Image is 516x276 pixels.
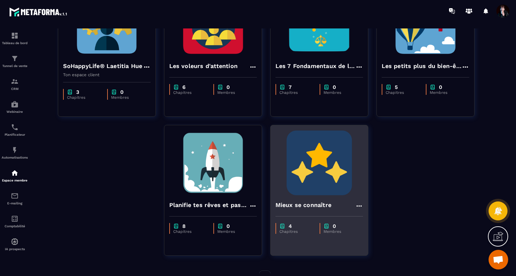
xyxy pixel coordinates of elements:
img: logo [9,6,68,18]
p: Chapitres [279,90,313,95]
p: 3 [76,89,79,95]
img: chapter [67,89,73,95]
p: 7 [289,84,291,90]
img: email [11,192,19,200]
a: schedulerschedulerPlanificateur [2,118,28,141]
img: automations [11,169,19,177]
p: Chapitres [173,229,207,234]
h4: Planifie tes rêves et passes à l'action [169,200,249,210]
h4: Les 7 Fondamentaux de la Stabilité Émotionnelle [275,61,355,71]
h4: SoHappyLife® Laetitia Hue [63,61,142,71]
p: Membres [217,90,250,95]
img: chapter [173,84,179,90]
p: Membres [324,229,357,234]
p: 6 [182,84,186,90]
p: 5 [395,84,398,90]
img: chapter [430,84,436,90]
a: formationformationTableau de bord [2,27,28,50]
h4: Les petits plus du bien-être [382,61,461,71]
p: Chapitres [67,95,101,100]
img: chapter [324,84,329,90]
p: 0 [120,89,124,95]
p: 0 [333,223,336,229]
p: Webinaire [2,110,28,113]
a: automationsautomationsAutomatisations [2,141,28,164]
h4: Mieux se connaître [275,200,332,210]
img: automations [11,146,19,154]
a: Ouvrir le chat [489,250,508,269]
p: Tableau de bord [2,41,28,45]
p: 4 [289,223,292,229]
a: formation-backgroundMieux se connaîtrechapter4Chapitreschapter0Membres [270,125,376,264]
p: 0 [439,84,442,90]
p: Tunnel de vente [2,64,28,68]
a: formationformationTunnel de vente [2,50,28,73]
p: E-mailing [2,201,28,205]
p: Chapitres [279,229,313,234]
p: Ton espace client [63,72,151,77]
a: accountantaccountantComptabilité [2,210,28,233]
img: chapter [217,223,223,229]
img: automations [11,238,19,246]
p: Comptabilité [2,224,28,228]
a: automationsautomationsWebinaire [2,95,28,118]
p: Planificateur [2,133,28,136]
p: Membres [324,90,357,95]
img: formation-background [275,130,363,196]
img: scheduler [11,123,19,131]
img: chapter [386,84,391,90]
img: automations [11,100,19,108]
img: formation [11,78,19,85]
img: chapter [279,84,285,90]
p: 8 [182,223,186,229]
img: accountant [11,215,19,223]
p: 0 [333,84,336,90]
a: emailemailE-mailing [2,187,28,210]
img: formation [11,32,19,40]
p: 0 [226,84,230,90]
p: 0 [226,223,230,229]
p: Membres [430,90,463,95]
a: formation-backgroundPlanifie tes rêves et passes à l'actionchapter8Chapitreschapter0Membres [164,125,270,264]
a: formationformationCRM [2,73,28,95]
p: Chapitres [386,90,419,95]
a: automationsautomationsEspace membre [2,164,28,187]
img: chapter [111,89,117,95]
img: formation [11,55,19,62]
img: chapter [217,84,223,90]
p: Chapitres [173,90,207,95]
img: formation-background [169,130,257,196]
p: CRM [2,87,28,91]
p: Automatisations [2,156,28,159]
img: chapter [173,223,179,229]
img: chapter [324,223,329,229]
p: Membres [217,229,250,234]
p: IA prospects [2,247,28,251]
p: Membres [111,95,144,100]
h4: Les voleurs d'attention [169,61,238,71]
p: Espace membre [2,179,28,182]
img: chapter [279,223,285,229]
